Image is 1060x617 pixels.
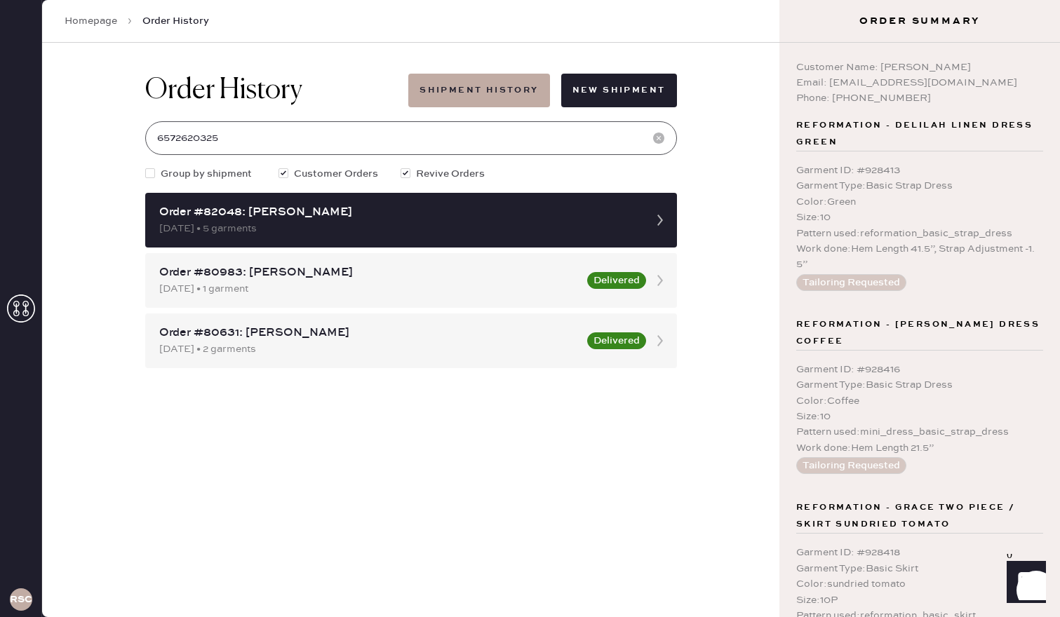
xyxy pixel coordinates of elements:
[587,332,646,349] button: Delivered
[796,457,906,474] button: Tailoring Requested
[796,424,1043,440] div: Pattern used : mini_dress_basic_strap_dress
[796,409,1043,424] div: Size : 10
[561,74,677,107] button: New Shipment
[796,274,906,291] button: Tailoring Requested
[796,90,1043,106] div: Phone: [PHONE_NUMBER]
[796,561,1043,576] div: Garment Type : Basic Skirt
[796,440,1043,456] div: Work done : Hem Length 21.5”
[145,74,302,107] h1: Order History
[796,592,1043,608] div: Size : 10P
[294,166,378,182] span: Customer Orders
[993,554,1054,614] iframe: Front Chat
[796,178,1043,194] div: Garment Type : Basic Strap Dress
[796,226,1043,241] div: Pattern used : reformation_basic_strap_dress
[159,325,579,341] div: Order #80631: [PERSON_NAME]
[159,204,638,221] div: Order #82048: [PERSON_NAME]
[587,272,646,289] button: Delivered
[796,210,1043,225] div: Size : 10
[796,545,1043,560] div: Garment ID : # 928418
[142,14,209,28] span: Order History
[159,221,638,236] div: [DATE] • 5 garments
[159,341,579,357] div: [DATE] • 2 garments
[65,14,117,28] a: Homepage
[408,74,549,107] button: Shipment History
[145,121,677,155] input: Search by order number, customer name, email or phone number
[796,576,1043,592] div: Color : sundried tomato
[796,377,1043,393] div: Garment Type : Basic Strap Dress
[796,60,1043,75] div: Customer Name: [PERSON_NAME]
[796,117,1043,151] span: Reformation - Delilah Linen Dress Green
[796,316,1043,350] span: Reformation - [PERSON_NAME] Dress Coffee
[796,163,1043,178] div: Garment ID : # 928413
[779,14,1060,28] h3: Order Summary
[796,499,1043,533] span: Reformation - Grace Two Piece / Skirt sundried tomato
[796,362,1043,377] div: Garment ID : # 928416
[416,166,485,182] span: Revive Orders
[159,264,579,281] div: Order #80983: [PERSON_NAME]
[161,166,252,182] span: Group by shipment
[10,595,32,604] h3: RSCPA
[796,75,1043,90] div: Email: [EMAIL_ADDRESS][DOMAIN_NAME]
[796,241,1043,273] div: Work done : Hem Length 41.5”, Strap Adjustment -1.5”
[796,393,1043,409] div: Color : Coffee
[796,194,1043,210] div: Color : Green
[159,281,579,297] div: [DATE] • 1 garment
